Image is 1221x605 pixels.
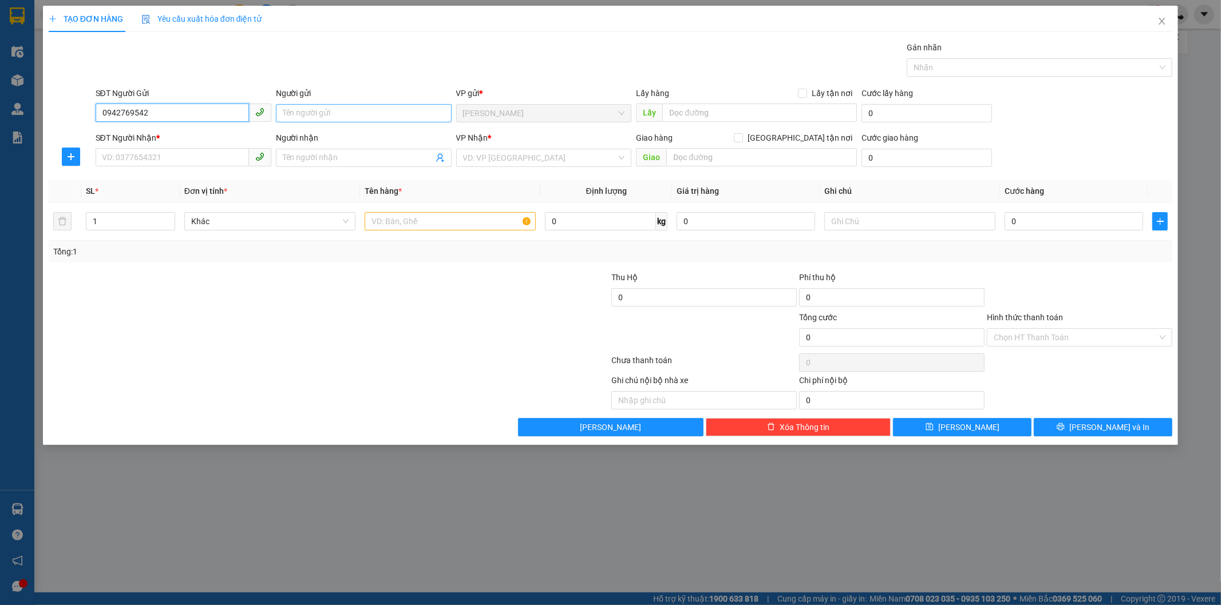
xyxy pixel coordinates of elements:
[53,212,72,230] button: delete
[907,43,942,52] label: Gán nhãn
[518,418,704,436] button: [PERSON_NAME]
[1069,421,1149,433] span: [PERSON_NAME] và In
[611,273,638,282] span: Thu Hộ
[436,153,445,162] span: user-add
[1057,423,1065,432] span: printer
[799,374,985,391] div: Chi phí nội bộ
[96,87,271,99] div: SĐT Người Gửi
[141,15,151,24] img: icon
[677,212,815,230] input: 0
[62,152,80,161] span: plus
[463,105,625,122] span: Lý Nhân
[141,14,262,23] span: Yêu cầu xuất hóa đơn điện tử
[938,421,999,433] span: [PERSON_NAME]
[893,418,1032,436] button: save[PERSON_NAME]
[1152,212,1168,230] button: plus
[662,104,857,122] input: Dọc đường
[456,87,632,99] div: VP gửi
[53,245,471,258] div: Tổng: 1
[365,212,536,230] input: VD: Bàn, Ghế
[807,87,857,99] span: Lấy tận nơi
[636,133,673,142] span: Giao hàng
[862,104,992,122] input: Cước lấy hàng
[780,421,829,433] span: Xóa Thông tin
[49,14,123,23] span: TẠO ĐƠN HÀNG
[1157,17,1167,26] span: close
[799,271,985,288] div: Phí thu hộ
[636,148,666,166] span: Giao
[580,421,641,433] span: [PERSON_NAME]
[191,213,349,230] span: Khác
[987,313,1063,322] label: Hình thức thanh toán
[666,148,857,166] input: Dọc đường
[456,133,488,142] span: VP Nhận
[1153,217,1167,226] span: plus
[677,186,719,196] span: Giá trị hàng
[276,132,452,144] div: Người nhận
[255,152,264,161] span: phone
[636,104,662,122] span: Lấy
[255,108,264,117] span: phone
[586,186,627,196] span: Định lượng
[365,186,402,196] span: Tên hàng
[49,15,57,23] span: plus
[1146,6,1178,38] button: Close
[62,148,80,166] button: plus
[926,423,934,432] span: save
[611,354,799,374] div: Chưa thanh toán
[656,212,667,230] span: kg
[636,89,669,98] span: Lấy hàng
[86,186,95,196] span: SL
[96,132,271,144] div: SĐT Người Nhận
[743,132,857,144] span: [GEOGRAPHIC_DATA] tận nơi
[276,87,452,99] div: Người gửi
[862,149,992,167] input: Cước giao hàng
[611,391,797,409] input: Nhập ghi chú
[820,180,1000,202] th: Ghi chú
[862,89,913,98] label: Cước lấy hàng
[862,133,918,142] label: Cước giao hàng
[184,186,227,196] span: Đơn vị tính
[767,423,775,432] span: delete
[799,313,837,322] span: Tổng cước
[1005,186,1044,196] span: Cước hàng
[824,212,995,230] input: Ghi Chú
[706,418,891,436] button: deleteXóa Thông tin
[611,374,797,391] div: Ghi chú nội bộ nhà xe
[1034,418,1172,436] button: printer[PERSON_NAME] và In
